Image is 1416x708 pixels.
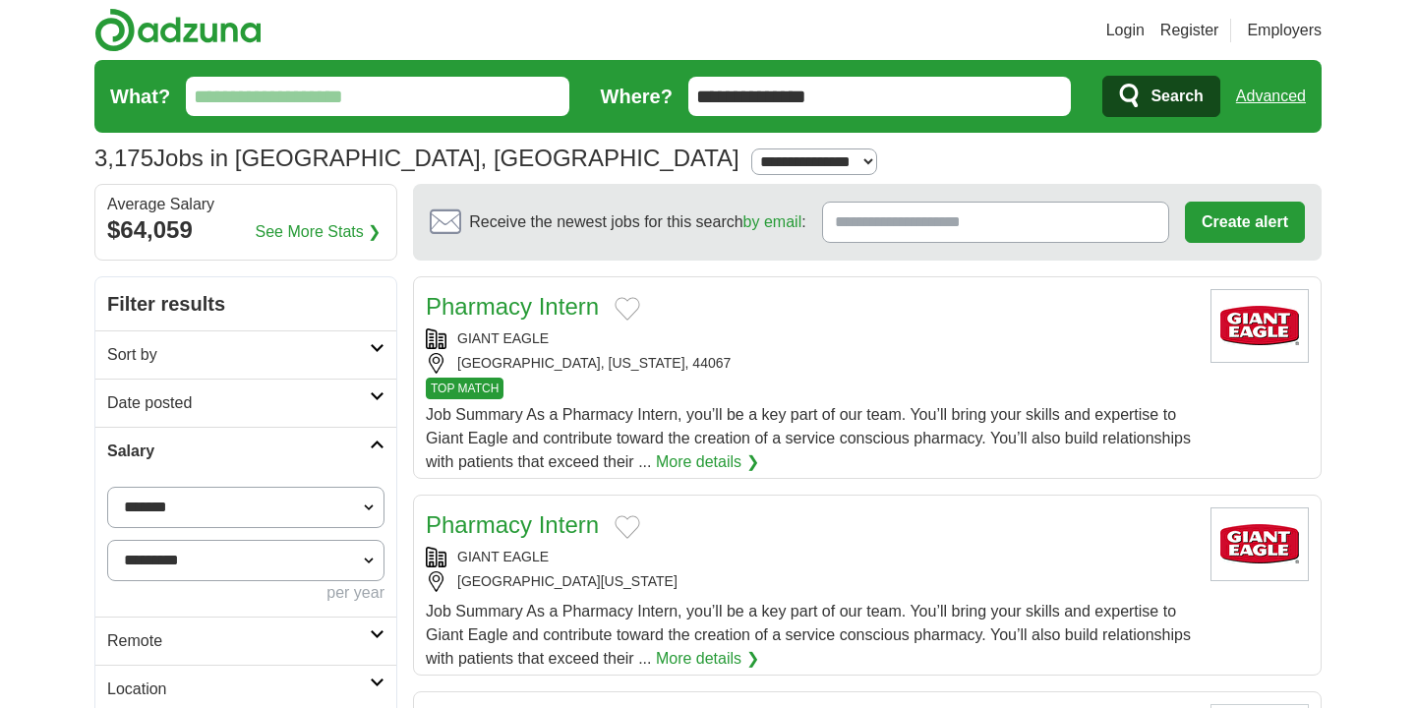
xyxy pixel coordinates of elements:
div: Average Salary [107,197,384,212]
img: Giant Eagle logo [1210,289,1309,363]
a: Pharmacy Intern [426,511,599,538]
a: More details ❯ [656,450,759,474]
a: More details ❯ [656,647,759,671]
a: See More Stats ❯ [256,220,382,244]
button: Add to favorite jobs [615,297,640,321]
div: [GEOGRAPHIC_DATA], [US_STATE], 44067 [426,353,1195,374]
span: Job Summary As a Pharmacy Intern, you’ll be a key part of our team. You’ll bring your skills and ... [426,603,1191,667]
h2: Date posted [107,391,370,415]
a: Register [1160,19,1219,42]
a: Advanced [1236,77,1306,116]
h2: Filter results [95,277,396,330]
label: Where? [601,82,673,111]
a: Employers [1247,19,1322,42]
button: Add to favorite jobs [615,515,640,539]
h2: Salary [107,440,370,463]
span: Job Summary As a Pharmacy Intern, you’ll be a key part of our team. You’ll bring your skills and ... [426,406,1191,470]
span: TOP MATCH [426,378,503,399]
h1: Jobs in [GEOGRAPHIC_DATA], [GEOGRAPHIC_DATA] [94,145,739,171]
button: Search [1102,76,1219,117]
h2: Remote [107,629,370,653]
a: Pharmacy Intern [426,293,599,320]
a: by email [743,213,802,230]
span: Search [1150,77,1203,116]
a: GIANT EAGLE [457,549,549,564]
img: Giant Eagle logo [1210,507,1309,581]
div: per year [107,581,384,605]
span: 3,175 [94,141,153,176]
h2: Location [107,678,370,701]
a: Login [1106,19,1145,42]
a: GIANT EAGLE [457,330,549,346]
div: $64,059 [107,212,384,248]
h2: Sort by [107,343,370,367]
span: Receive the newest jobs for this search : [469,210,805,234]
label: What? [110,82,170,111]
a: Salary [95,427,396,475]
a: Remote [95,617,396,665]
img: Adzuna logo [94,8,262,52]
a: Date posted [95,379,396,427]
button: Create alert [1185,202,1305,243]
div: [GEOGRAPHIC_DATA][US_STATE] [426,571,1195,592]
a: Sort by [95,330,396,379]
